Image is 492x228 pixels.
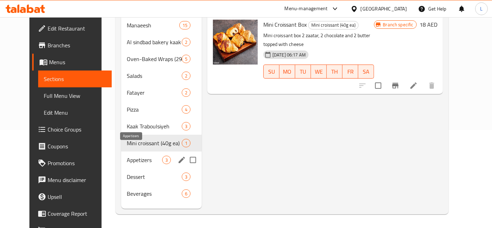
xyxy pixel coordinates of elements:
div: Menu-management [285,5,328,13]
a: Edit menu item [409,81,418,90]
div: Fatayer2 [121,84,202,101]
span: Menu disclaimer [48,176,106,184]
span: Sections [44,75,106,83]
a: Menu disclaimer [32,172,112,188]
span: Appetizers [127,156,162,164]
span: TH [330,67,340,77]
div: Kaak Traboulsiyeh3 [121,118,202,135]
div: items [182,55,190,63]
span: Kaak Traboulsiyeh [127,122,181,130]
h6: 18 AED [420,20,437,29]
span: MO [282,67,292,77]
span: 2 [182,89,190,96]
span: Fatayer [127,88,181,97]
button: TH [327,65,342,79]
button: SU [263,65,279,79]
a: Edit Restaurant [32,20,112,37]
span: Pizza [127,105,181,114]
a: Menus [32,54,112,71]
div: Mini croissant (40g ea)1 [121,135,202,152]
a: Sections [38,71,112,87]
span: TU [298,67,308,77]
span: Upsell [48,193,106,201]
span: WE [314,67,324,77]
span: Al sindbad bakery kaak [127,38,181,46]
div: items [162,156,171,164]
span: Choice Groups [48,125,106,134]
span: 3 [182,123,190,130]
button: TU [295,65,311,79]
div: Mini croissant (40g ea) [308,21,359,29]
div: items [182,139,190,147]
div: Appetizers3edit [121,152,202,168]
div: Dessert3 [121,168,202,185]
div: items [182,88,190,97]
span: Menus [49,58,106,66]
span: Branches [48,41,106,49]
div: Al sindbad bakery kaak2 [121,34,202,51]
span: 3 [182,174,190,180]
div: Manaeesh15 [121,17,202,34]
div: Oven-Baked Wraps (29cm) [127,55,181,63]
span: Select to update [371,78,386,93]
button: SA [358,65,374,79]
a: Edit Menu [38,104,112,121]
span: Edit Restaurant [48,24,106,33]
span: 2 [182,73,190,79]
a: Full Menu View [38,87,112,104]
button: Branch-specific-item [387,77,404,94]
span: 6 [182,190,190,197]
span: Dessert [127,173,181,181]
span: Manaeesh [127,21,179,29]
div: Beverages6 [121,185,202,202]
div: items [182,173,190,181]
a: Coupons [32,138,112,155]
div: items [182,105,190,114]
span: 3 [162,157,171,163]
span: Coupons [48,142,106,150]
p: Mini croissant box 2 zaatar, 2 chocolate and 2 butter topped with cheese [263,31,374,49]
div: Salads2 [121,67,202,84]
div: Salads [127,72,181,80]
img: Mini Croissant Box [213,20,258,65]
span: Mini croissant (40g ea) [127,139,181,147]
div: Oven-Baked Wraps (29cm)5 [121,51,202,67]
span: 15 [180,22,190,29]
a: Promotions [32,155,112,172]
span: SU [266,67,277,77]
div: items [182,72,190,80]
button: delete [423,77,440,94]
button: edit [176,155,187,165]
span: 1 [182,140,190,147]
span: FR [345,67,355,77]
span: Beverages [127,189,181,198]
span: Mini croissant (40g ea) [309,21,358,29]
span: Branch specific [380,21,416,28]
div: items [179,21,190,29]
nav: Menu sections [121,14,202,205]
span: 5 [182,56,190,62]
div: Pizza4 [121,101,202,118]
div: items [182,38,190,46]
span: 2 [182,39,190,46]
span: Promotions [48,159,106,167]
a: Choice Groups [32,121,112,138]
span: L [480,5,483,13]
a: Coverage Report [32,205,112,222]
span: Full Menu View [44,92,106,100]
span: Edit Menu [44,108,106,117]
span: 4 [182,106,190,113]
div: items [182,189,190,198]
button: MO [279,65,295,79]
div: [GEOGRAPHIC_DATA] [361,5,407,13]
button: WE [311,65,327,79]
span: Mini Croissant Box [263,19,307,30]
